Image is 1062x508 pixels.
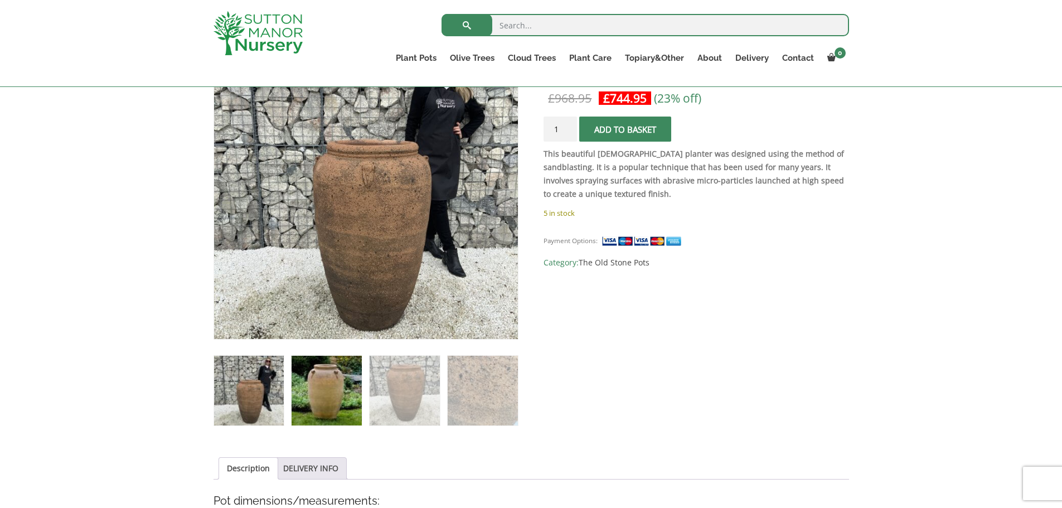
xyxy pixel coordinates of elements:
[214,11,303,55] img: logo
[389,50,443,66] a: Plant Pots
[729,50,775,66] a: Delivery
[835,47,846,59] span: 0
[548,90,591,106] bdi: 968.95
[227,458,270,479] a: Description
[579,117,671,142] button: Add to basket
[654,90,701,106] span: (23% off)
[442,14,849,36] input: Search...
[775,50,821,66] a: Contact
[283,458,338,479] a: DELIVERY INFO
[548,90,555,106] span: £
[821,50,849,66] a: 0
[443,50,501,66] a: Olive Trees
[602,235,685,247] img: payment supported
[691,50,729,66] a: About
[603,90,610,106] span: £
[501,50,562,66] a: Cloud Trees
[292,356,361,425] img: The Nha Trang Old Stone Jar Plant Pot - Image 2
[448,356,517,425] img: The Nha Trang Old Stone Jar Plant Pot - Image 4
[370,356,439,425] img: The Nha Trang Old Stone Jar Plant Pot - Image 3
[544,206,848,220] p: 5 in stock
[603,90,647,106] bdi: 744.95
[579,257,649,268] a: The Old Stone Pots
[544,117,577,142] input: Product quantity
[562,50,618,66] a: Plant Care
[544,256,848,269] span: Category:
[618,50,691,66] a: Topiary&Other
[544,236,598,245] small: Payment Options:
[214,356,284,425] img: The Nha Trang Old Stone Jar Plant Pot
[544,148,844,199] strong: This beautiful [DEMOGRAPHIC_DATA] planter was designed using the method of sandblasting. It is a ...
